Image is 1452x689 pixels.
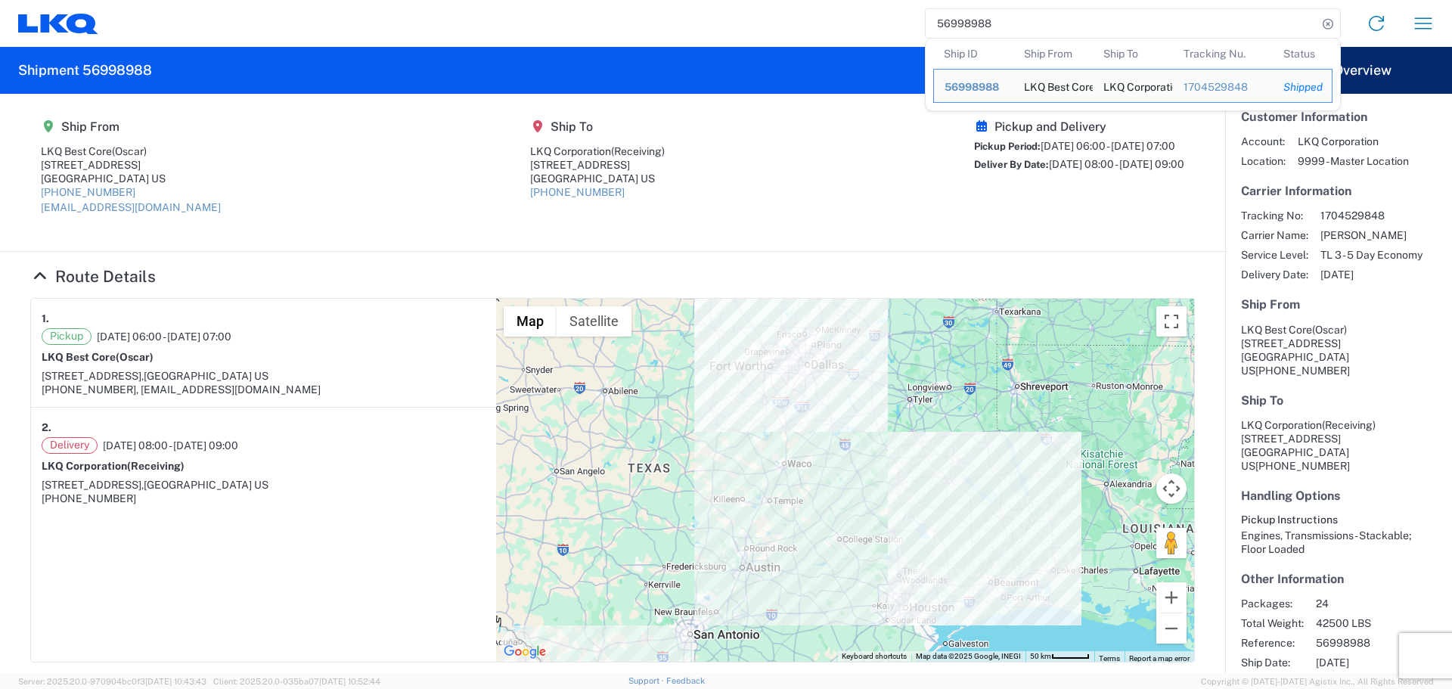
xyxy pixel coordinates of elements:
[530,158,665,172] div: [STREET_ADDRESS]
[530,119,665,134] h5: Ship To
[1156,473,1187,504] button: Map camera controls
[1241,268,1308,281] span: Delivery Date:
[500,642,550,662] a: Open this area in Google Maps (opens a new window)
[1093,39,1173,69] th: Ship To
[1312,324,1347,336] span: (Oscar)
[18,677,206,686] span: Server: 2025.20.0-970904bc0f3
[1241,489,1436,503] h5: Handling Options
[1156,528,1187,558] button: Drag Pegman onto the map to open Street View
[1241,248,1308,262] span: Service Level:
[1103,70,1162,102] div: LKQ Corporation
[1316,597,1445,610] span: 24
[1320,209,1423,222] span: 1704529848
[1013,39,1094,69] th: Ship From
[42,351,154,363] strong: LKQ Best Core
[1030,652,1051,660] span: 50 km
[42,309,49,328] strong: 1.
[1320,228,1423,242] span: [PERSON_NAME]
[1320,248,1423,262] span: TL 3 - 5 Day Economy
[42,370,144,382] span: [STREET_ADDRESS],
[1241,228,1308,242] span: Carrier Name:
[42,383,486,396] div: [PHONE_NUMBER], [EMAIL_ADDRESS][DOMAIN_NAME]
[1241,636,1304,650] span: Reference:
[1273,39,1333,69] th: Status
[42,460,185,472] strong: LKQ Corporation
[1129,654,1190,663] a: Report a map error
[916,652,1021,660] span: Map data ©2025 Google, INEGI
[1316,656,1445,669] span: [DATE]
[213,677,380,686] span: Client: 2025.20.0-035ba07
[1241,419,1376,445] span: LKQ Corporation [STREET_ADDRESS]
[127,460,185,472] span: (Receiving)
[1298,135,1409,148] span: LKQ Corporation
[933,39,1013,69] th: Ship ID
[1316,636,1445,650] span: 56998988
[1322,419,1376,431] span: (Receiving)
[974,141,1041,152] span: Pickup Period:
[41,172,221,185] div: [GEOGRAPHIC_DATA] US
[1173,39,1273,69] th: Tracking Nu.
[933,39,1340,110] table: Search Results
[945,80,1003,94] div: 56998988
[1184,80,1262,94] div: 1704529848
[1241,572,1436,586] h5: Other Information
[18,61,152,79] h2: Shipment 56998988
[628,676,666,685] a: Support
[1298,154,1409,168] span: 9999 - Master Location
[945,81,999,93] span: 56998988
[1049,158,1184,170] span: [DATE] 08:00 - [DATE] 09:00
[974,159,1049,170] span: Deliver By Date:
[842,651,907,662] button: Keyboard shortcuts
[1320,268,1423,281] span: [DATE]
[1255,460,1350,472] span: [PHONE_NUMBER]
[1241,154,1286,168] span: Location:
[611,145,665,157] span: (Receiving)
[103,439,238,452] span: [DATE] 08:00 - [DATE] 09:00
[666,676,705,685] a: Feedback
[1316,616,1445,630] span: 42500 LBS
[1025,651,1094,662] button: Map Scale: 50 km per 47 pixels
[1241,656,1304,669] span: Ship Date:
[926,9,1317,38] input: Shipment, tracking or reference number
[1241,184,1436,198] h5: Carrier Information
[1241,514,1436,526] h6: Pickup Instructions
[144,370,268,382] span: [GEOGRAPHIC_DATA] US
[1156,306,1187,337] button: Toggle fullscreen view
[1241,209,1308,222] span: Tracking No:
[500,642,550,662] img: Google
[1241,393,1436,408] h5: Ship To
[1041,140,1175,152] span: [DATE] 06:00 - [DATE] 07:00
[116,351,154,363] span: (Oscar)
[1156,582,1187,613] button: Zoom in
[1156,613,1187,644] button: Zoom out
[42,492,486,505] div: [PHONE_NUMBER]
[557,306,631,337] button: Show satellite imagery
[42,437,98,454] span: Delivery
[41,119,221,134] h5: Ship From
[530,186,625,198] a: [PHONE_NUMBER]
[41,186,135,198] a: [PHONE_NUMBER]
[1241,597,1304,610] span: Packages:
[1255,365,1350,377] span: [PHONE_NUMBER]
[319,677,380,686] span: [DATE] 10:52:44
[1099,654,1120,663] a: Terms
[1024,70,1083,102] div: LKQ Best Core
[1241,616,1304,630] span: Total Weight:
[1241,529,1436,556] div: Engines, Transmissions - Stackable; Floor Loaded
[1241,337,1341,349] span: [STREET_ADDRESS]
[41,201,221,213] a: [EMAIL_ADDRESS][DOMAIN_NAME]
[42,328,92,345] span: Pickup
[1241,324,1312,336] span: LKQ Best Core
[504,306,557,337] button: Show street map
[41,158,221,172] div: [STREET_ADDRESS]
[112,145,147,157] span: (Oscar)
[1241,323,1436,377] address: [GEOGRAPHIC_DATA] US
[41,144,221,158] div: LKQ Best Core
[42,479,144,491] span: [STREET_ADDRESS],
[1241,418,1436,473] address: [GEOGRAPHIC_DATA] US
[1283,80,1321,94] div: Shipped
[42,418,51,437] strong: 2.
[144,479,268,491] span: [GEOGRAPHIC_DATA] US
[530,144,665,158] div: LKQ Corporation
[1241,110,1436,124] h5: Customer Information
